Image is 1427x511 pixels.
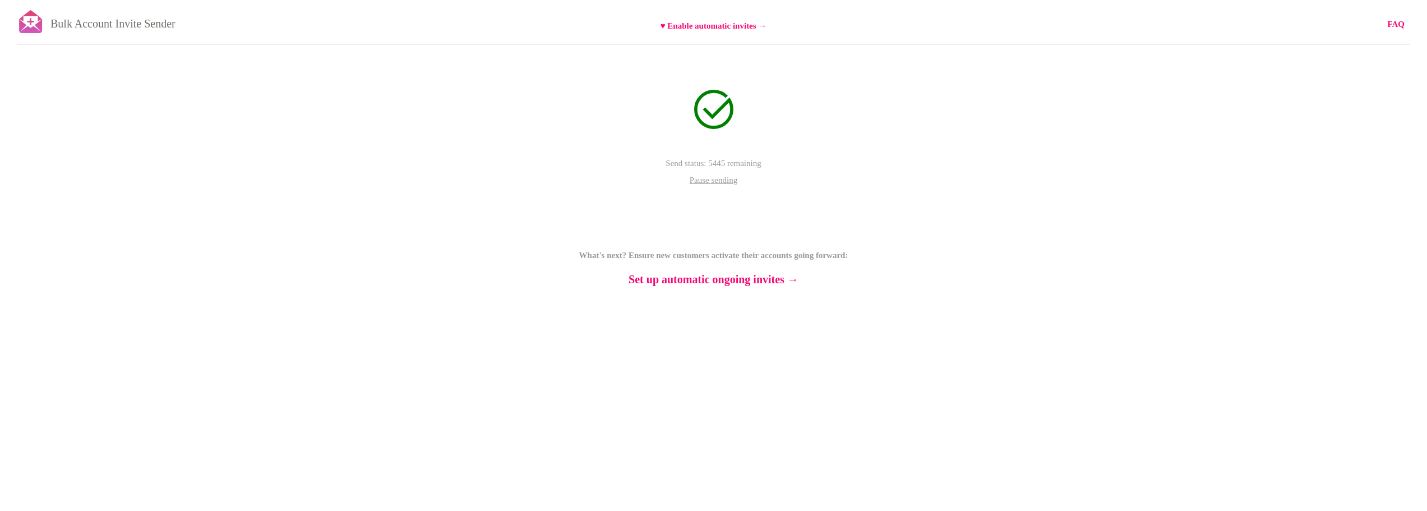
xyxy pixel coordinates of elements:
[1387,20,1405,29] b: FAQ
[680,174,747,191] p: Pause sending
[661,21,767,30] b: ♥ Enable automatic invites →
[50,7,176,35] p: Bulk Account Invite Sender
[579,251,848,260] b: What's next? Ensure new customers activate their accounts going forward:
[1387,18,1405,30] a: FAQ
[629,273,798,286] b: Set up automatic ongoing invites →
[546,157,882,185] p: Send status: 5445 remaining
